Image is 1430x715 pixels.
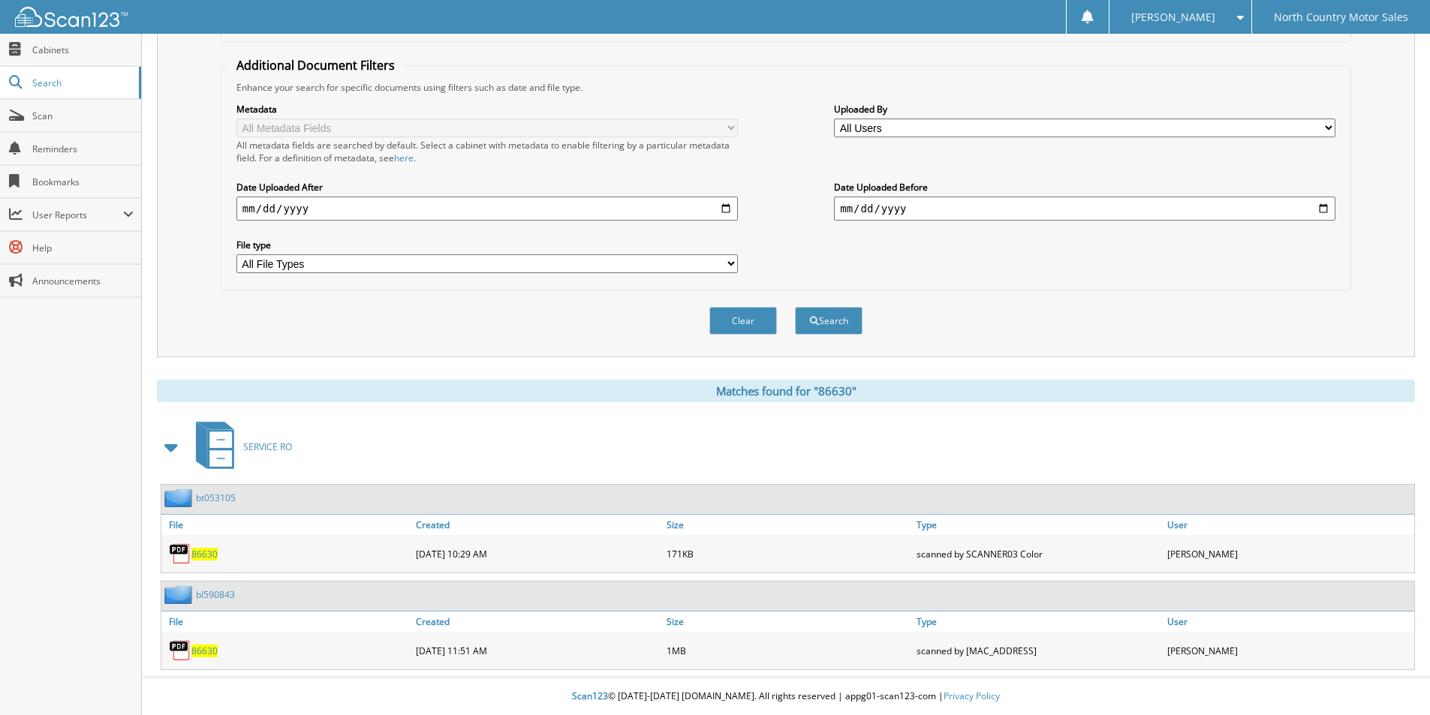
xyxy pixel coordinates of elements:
[32,242,134,254] span: Help
[32,110,134,122] span: Scan
[142,678,1430,715] div: © [DATE]-[DATE] [DOMAIN_NAME]. All rights reserved | appg01-scan123-com |
[236,197,738,221] input: start
[191,644,218,657] a: 86630
[663,635,914,665] div: 1MB
[913,635,1164,665] div: scanned by [MAC_ADDRESS]
[394,152,414,164] a: here
[795,307,863,335] button: Search
[161,611,412,632] a: File
[191,548,218,560] a: 86630
[243,440,292,453] span: SERVICE RO
[164,488,196,507] img: folder2.png
[196,491,236,504] a: bt053105
[412,539,663,569] div: [DATE] 10:29 AM
[32,44,134,56] span: Cabinets
[236,103,738,116] label: Metadata
[161,515,412,535] a: File
[412,515,663,535] a: Created
[1164,611,1414,632] a: User
[663,611,914,632] a: Size
[32,176,134,188] span: Bookmarks
[236,181,738,194] label: Date Uploaded After
[236,239,738,251] label: File type
[709,307,777,335] button: Clear
[32,143,134,155] span: Reminders
[169,639,191,662] img: PDF.png
[834,181,1335,194] label: Date Uploaded Before
[663,515,914,535] a: Size
[164,585,196,604] img: folder2.png
[187,417,292,476] a: SERVICE RO
[834,197,1335,221] input: end
[32,275,134,287] span: Announcements
[1164,515,1414,535] a: User
[15,7,128,27] img: scan123-logo-white.svg
[229,81,1343,94] div: Enhance your search for specific documents using filters such as date and file type.
[572,689,608,702] span: Scan123
[1355,643,1430,715] iframe: Chat Widget
[169,542,191,565] img: PDF.png
[944,689,1000,702] a: Privacy Policy
[1164,635,1414,665] div: [PERSON_NAME]
[1164,539,1414,569] div: [PERSON_NAME]
[412,635,663,665] div: [DATE] 11:51 AM
[663,539,914,569] div: 171KB
[196,588,235,601] a: bl590843
[1274,13,1408,22] span: North Country Motor Sales
[412,611,663,632] a: Created
[913,539,1164,569] div: scanned by SCANNER03 Color
[32,209,123,221] span: User Reports
[913,515,1164,535] a: Type
[236,139,738,164] div: All metadata fields are searched by default. Select a cabinet with metadata to enable filtering b...
[1131,13,1215,22] span: [PERSON_NAME]
[913,611,1164,632] a: Type
[229,57,402,74] legend: Additional Document Filters
[157,380,1415,402] div: Matches found for "86630"
[834,103,1335,116] label: Uploaded By
[32,77,131,89] span: Search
